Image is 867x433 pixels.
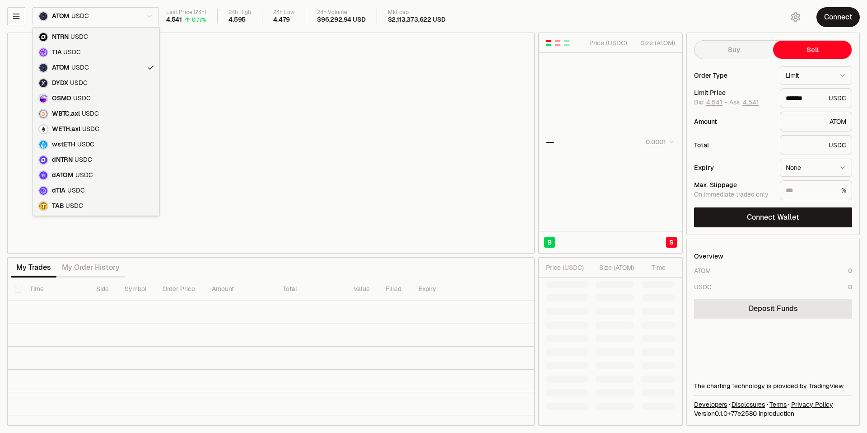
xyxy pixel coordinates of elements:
img: WBTC.axl Logo [39,110,47,118]
span: NTRN [52,33,69,41]
img: TIA Logo [39,48,47,56]
span: USDC [67,187,84,195]
span: USDC [63,48,80,56]
img: dATOM Logo [39,171,47,179]
span: dTIA [52,187,65,195]
span: dNTRN [52,156,73,164]
span: USDC [77,141,94,149]
span: USDC [65,202,83,210]
img: OSMO Logo [39,94,47,103]
span: wstETH [52,141,75,149]
span: dATOM [52,171,74,179]
img: DYDX Logo [39,79,47,87]
img: WETH.axl Logo [39,125,47,133]
img: wstETH Logo [39,141,47,149]
span: TIA [52,48,61,56]
span: OSMO [52,94,71,103]
span: USDC [82,110,99,118]
span: WETH.axl [52,125,80,133]
span: TAB [52,202,64,210]
img: NTRN Logo [39,33,47,41]
img: dNTRN Logo [39,156,47,164]
span: USDC [75,156,92,164]
img: TAB Logo [39,202,47,210]
span: USDC [75,171,93,179]
span: USDC [70,33,88,41]
span: USDC [73,94,90,103]
img: dTIA Logo [39,187,47,195]
span: USDC [82,125,99,133]
span: ATOM [52,64,70,72]
span: USDC [71,64,89,72]
span: DYDX [52,79,68,87]
span: WBTC.axl [52,110,80,118]
img: ATOM Logo [39,64,47,72]
span: USDC [70,79,87,87]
